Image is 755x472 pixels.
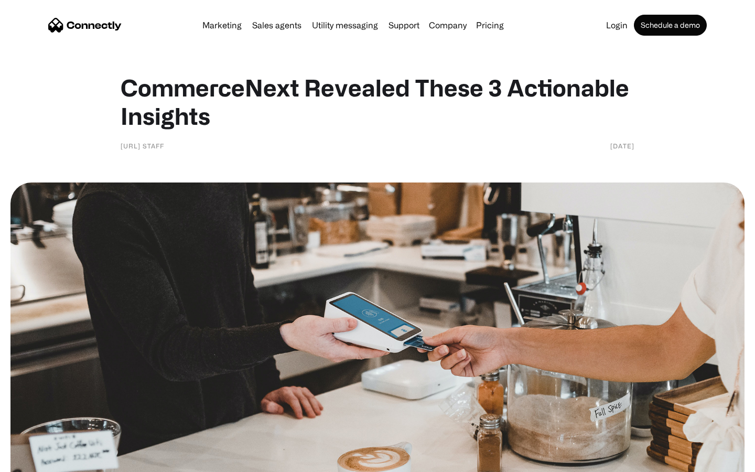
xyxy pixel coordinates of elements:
[429,18,467,33] div: Company
[602,21,632,29] a: Login
[121,141,164,151] div: [URL] Staff
[610,141,634,151] div: [DATE]
[248,21,306,29] a: Sales agents
[472,21,508,29] a: Pricing
[384,21,424,29] a: Support
[10,454,63,468] aside: Language selected: English
[21,454,63,468] ul: Language list
[634,15,707,36] a: Schedule a demo
[121,73,634,130] h1: CommerceNext Revealed These 3 Actionable Insights
[198,21,246,29] a: Marketing
[308,21,382,29] a: Utility messaging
